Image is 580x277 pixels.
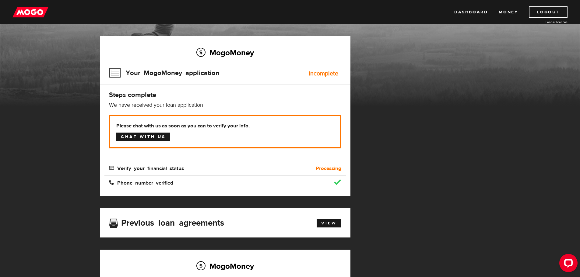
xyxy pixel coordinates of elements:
a: Money [499,6,518,18]
h2: MogoMoney [109,46,341,59]
a: Logout [529,6,568,18]
iframe: LiveChat chat widget [554,251,580,277]
img: mogo_logo-11ee424be714fa7cbb0f0f49df9e16ec.png [12,6,48,18]
b: Please chat with us as soon as you can to verify your info. [116,122,334,130]
h2: MogoMoney [109,260,341,272]
span: Verify your financial status [109,165,184,170]
b: Processing [316,165,341,172]
div: Incomplete [309,71,338,77]
p: We have received your loan application [109,102,341,109]
a: Lender licences [522,20,568,24]
h3: Previous loan agreements [109,218,224,226]
h4: Steps complete [109,91,341,99]
a: Chat with us [116,133,170,141]
a: Dashboard [454,6,488,18]
h3: Your MogoMoney application [109,65,220,81]
a: View [317,219,341,227]
span: Phone number verified [109,180,173,185]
